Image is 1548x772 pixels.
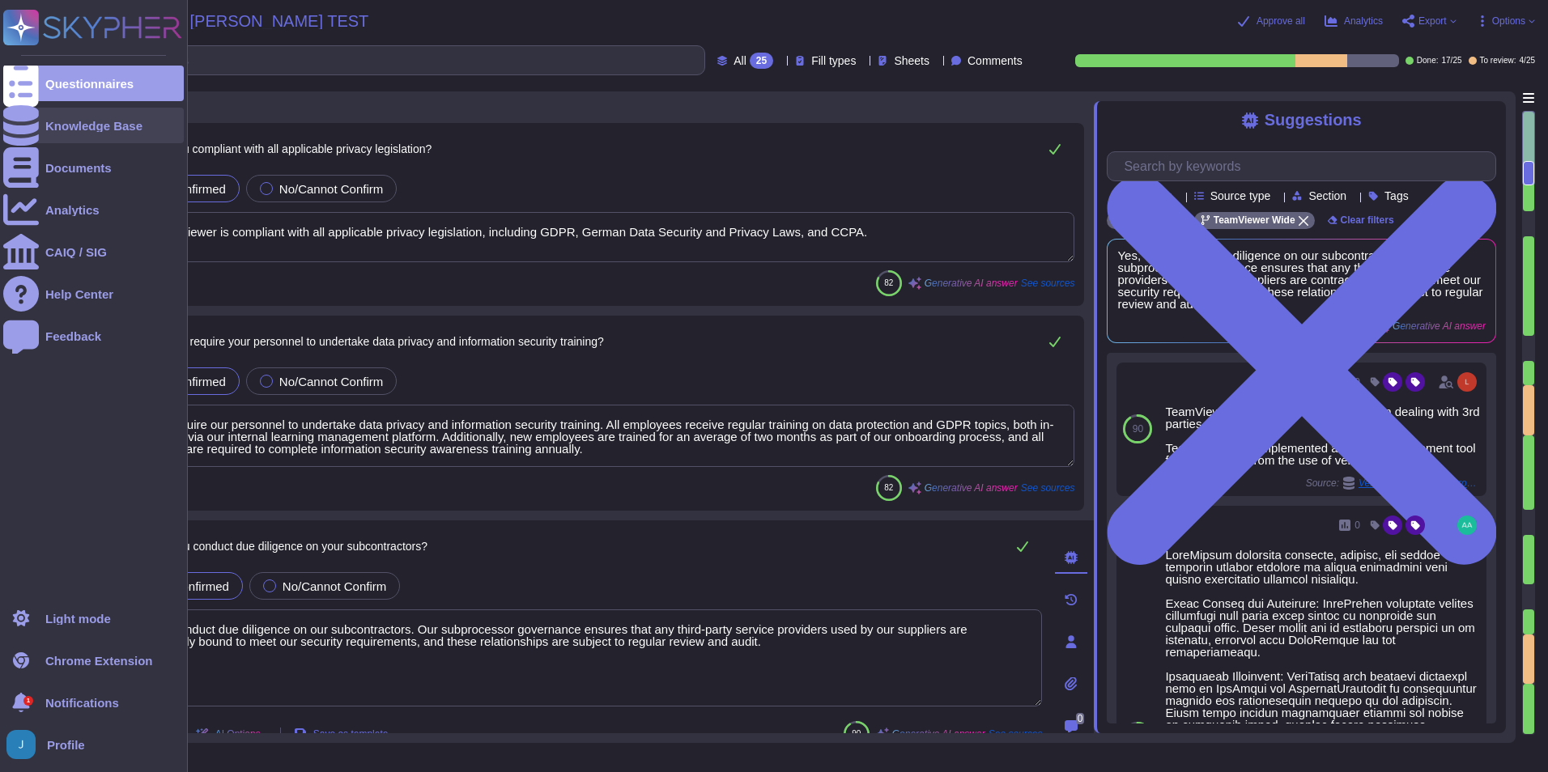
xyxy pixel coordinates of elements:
[3,108,184,143] a: Knowledge Base
[23,696,33,706] div: 1
[3,66,184,101] a: Questionnaires
[1116,152,1495,180] input: Search by keywords
[110,405,1074,467] textarea: Yes, we require our personnel to undertake data privacy and information security training. All em...
[884,483,893,492] span: 82
[1492,16,1525,26] span: Options
[215,729,261,739] span: AI Options
[113,609,1042,706] textarea: Yes, we conduct due diligence on our subcontractors. Our subprocessor governance ensures that any...
[884,278,893,287] span: 82
[150,579,229,593] span: Yes/Confirmed
[989,729,1043,739] span: See sources
[1344,16,1383,26] span: Analytics
[1418,16,1447,26] span: Export
[1021,278,1075,288] span: See sources
[811,55,856,66] span: Fill types
[281,718,402,750] button: Save as template
[47,739,85,751] span: Profile
[967,55,1023,66] span: Comments
[1457,372,1477,392] img: user
[45,613,111,625] div: Light mode
[45,204,100,216] div: Analytics
[1133,424,1143,434] span: 90
[894,55,929,66] span: Sheets
[110,212,1074,262] textarea: Yes, TeamViewer is compliant with all applicable privacy legislation, including GDPR, German Data...
[279,375,383,388] span: No/Cannot Confirm
[45,330,101,342] div: Feedback
[1325,15,1383,28] button: Analytics
[133,540,427,553] span: Q4. Do you conduct due diligence on your subcontractors?
[852,729,861,738] span: 90
[3,727,47,762] button: user
[130,335,604,348] span: Q3. Do you require your personnel to undertake data privacy and information security training?
[892,729,985,739] span: Generative AI answer
[1237,15,1305,28] button: Approve all
[45,120,142,132] div: Knowledge Base
[45,288,113,300] div: Help Center
[1441,57,1461,65] span: 17 / 25
[1520,57,1535,65] span: 4 / 25
[1257,16,1305,26] span: Approve all
[45,78,134,90] div: Questionnaires
[313,729,389,739] span: Save as template
[3,234,184,269] a: CAIQ / SIG
[925,278,1018,288] span: Generative AI answer
[283,579,386,593] span: No/Cannot Confirm
[3,643,184,678] a: Chrome Extension
[45,697,119,709] span: Notifications
[45,246,107,258] div: CAIQ / SIG
[6,730,36,759] img: user
[64,46,704,74] input: Search by keywords
[3,150,184,185] a: Documents
[45,655,153,667] div: Chrome Extension
[1076,713,1085,724] span: 0
[3,276,184,312] a: Help Center
[925,483,1018,493] span: Generative AI answer
[1457,515,1477,535] img: user
[190,13,369,29] span: [PERSON_NAME] TEST
[1480,57,1516,65] span: To review:
[130,142,432,155] span: Q2. Are you compliant with all applicable privacy legislation?
[1417,57,1439,65] span: Done:
[1021,483,1075,493] span: See sources
[734,55,746,66] span: All
[3,192,184,227] a: Analytics
[279,182,383,196] span: No/Cannot Confirm
[45,162,112,174] div: Documents
[3,318,184,354] a: Feedback
[750,53,773,69] div: 25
